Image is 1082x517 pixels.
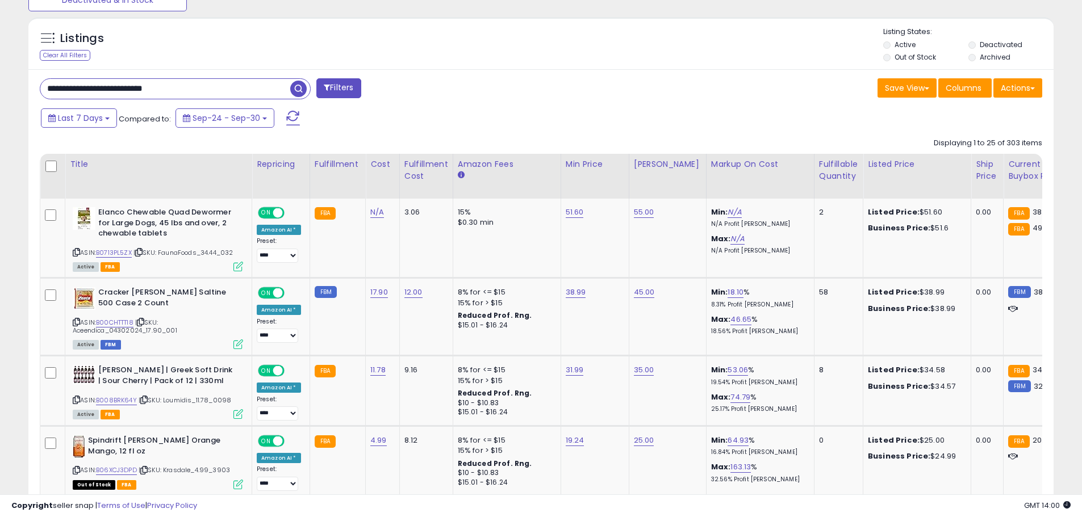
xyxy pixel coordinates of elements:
[711,287,805,308] div: %
[868,158,966,170] div: Listed Price
[868,435,920,445] b: Listed Price:
[819,207,854,217] div: 2
[96,318,133,327] a: B00CHTTT18
[895,40,916,49] label: Active
[1008,286,1030,298] small: FBM
[1034,287,1043,297] span: 38
[868,451,930,461] b: Business Price:
[1034,381,1054,392] span: 32.99
[458,388,532,398] b: Reduced Prof. Rng.
[566,435,584,446] a: 19.24
[1024,500,1071,511] span: 2025-10-8 14:00 GMT
[315,286,337,298] small: FBM
[283,436,301,446] span: OFF
[96,465,137,475] a: B06XCJ3DPD
[117,480,136,490] span: FBA
[711,365,805,386] div: %
[868,451,962,461] div: $24.99
[868,223,962,233] div: $51.6
[566,207,584,218] a: 51.60
[819,158,858,182] div: Fulfillable Quantity
[73,435,85,458] img: 41bJTT2ZlDL._SL40_.jpg
[458,321,552,330] div: $15.01 - $16.24
[73,207,95,230] img: 414g9Yh+KkL._SL40_.jpg
[566,364,584,376] a: 31.99
[370,158,395,170] div: Cost
[257,383,301,393] div: Amazon AI *
[1033,222,1051,233] span: 49.91
[98,207,236,242] b: Elanco Chewable Quad Dewormer for Large Dogs, 45 lbs and over, 2 chewable tablets
[868,364,920,375] b: Listed Price:
[711,233,731,244] b: Max:
[73,340,99,350] span: All listings currently available for purchase on Amazon
[938,78,992,98] button: Columns
[711,405,805,413] p: 25.17% Profit [PERSON_NAME]
[96,396,137,405] a: B008BRK64Y
[730,392,750,403] a: 74.79
[1008,223,1029,236] small: FBA
[728,364,748,376] a: 53.06
[730,461,751,473] a: 163.13
[895,52,936,62] label: Out of Stock
[458,435,552,445] div: 8% for <= $15
[458,365,552,375] div: 8% for <= $15
[73,410,99,419] span: All listings currently available for purchase on Amazon
[98,287,236,311] b: Cracker [PERSON_NAME] Saltine 500 Case 2 Count
[73,287,243,348] div: ASIN:
[634,364,654,376] a: 35.00
[58,112,103,124] span: Last 7 Days
[73,435,243,488] div: ASIN:
[73,207,243,270] div: ASIN:
[458,376,552,386] div: 15% for > $15
[730,314,751,325] a: 46.65
[711,461,731,472] b: Max:
[176,108,274,128] button: Sep-24 - Sep-30
[404,207,444,217] div: 3.06
[868,287,962,297] div: $38.99
[1008,380,1030,392] small: FBM
[73,480,115,490] span: All listings that are currently out of stock and unavailable for purchase on Amazon
[40,50,90,61] div: Clear All Filters
[634,435,654,446] a: 25.00
[73,365,95,384] img: 516VyzS9YyL._SL40_.jpg
[868,381,962,392] div: $34.57
[706,154,814,199] th: The percentage added to the cost of goods (COGS) that forms the calculator for Min & Max prices.
[133,248,233,257] span: | SKU: FaunaFoods_34.44_032
[728,207,741,218] a: N/A
[711,158,809,170] div: Markup on Cost
[101,262,120,272] span: FBA
[257,396,301,421] div: Preset:
[711,327,805,335] p: 18.56% Profit [PERSON_NAME]
[257,225,301,235] div: Amazon AI *
[730,233,744,245] a: N/A
[1033,207,1048,217] span: 38.5
[257,465,301,491] div: Preset:
[283,288,301,298] span: OFF
[73,318,177,335] span: | SKU: Aceendica_04302024_17.90_001
[458,407,552,417] div: $15.01 - $16.24
[73,287,95,310] img: 51RczHvlNxL._SL40_.jpg
[458,207,552,217] div: 15%
[946,82,981,94] span: Columns
[1008,435,1029,448] small: FBA
[458,298,552,308] div: 15% for > $15
[868,304,962,314] div: $38.99
[868,435,962,445] div: $25.00
[315,207,336,220] small: FBA
[711,379,805,386] p: 19.54% Profit [PERSON_NAME]
[711,364,728,375] b: Min:
[11,501,197,511] div: seller snap | |
[976,287,995,297] div: 0.00
[257,158,305,170] div: Repricing
[193,112,260,124] span: Sep-24 - Sep-30
[934,138,1042,149] div: Displaying 1 to 25 of 303 items
[711,462,805,483] div: %
[315,365,336,377] small: FBA
[370,364,386,376] a: 11.78
[868,207,920,217] b: Listed Price:
[259,436,273,446] span: ON
[711,314,805,335] div: %
[976,435,995,445] div: 0.00
[458,459,532,468] b: Reduced Prof. Rng.
[976,158,999,182] div: Ship Price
